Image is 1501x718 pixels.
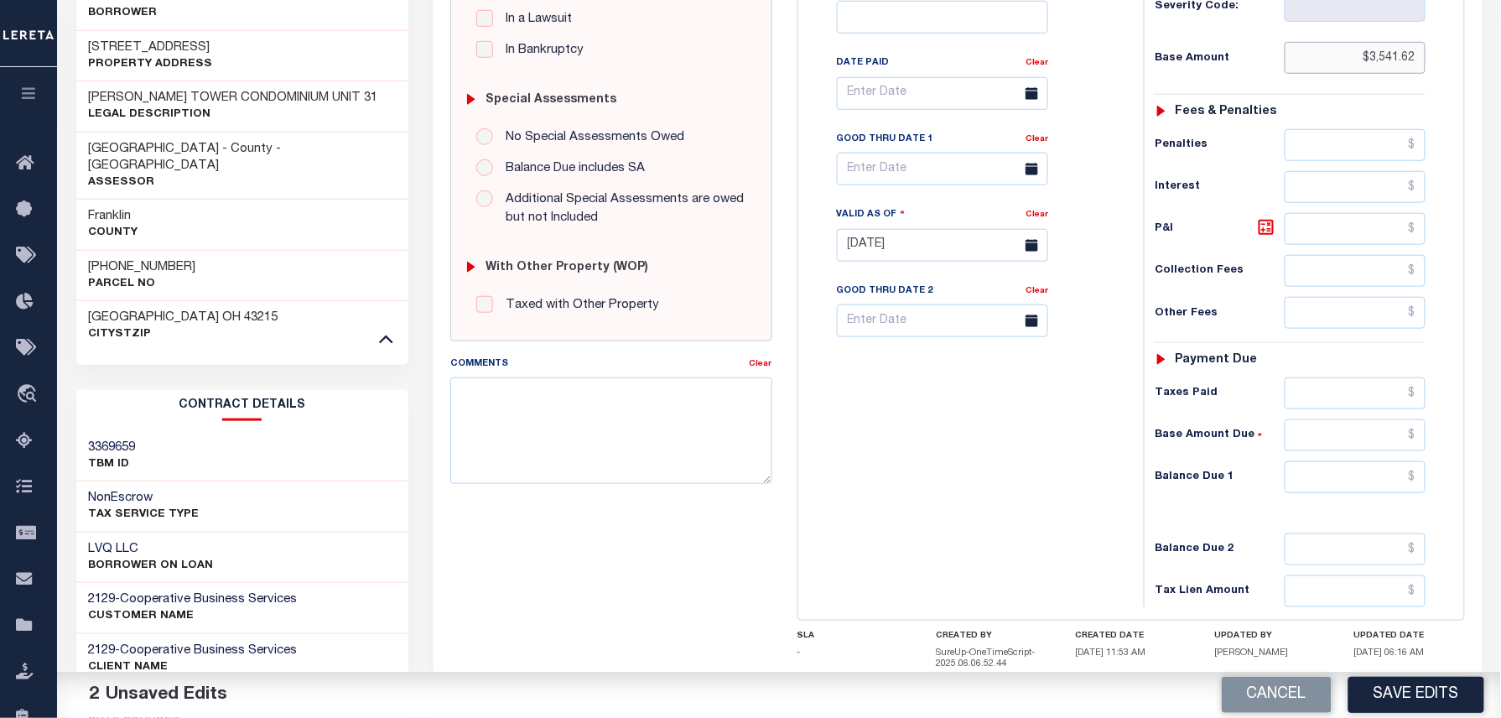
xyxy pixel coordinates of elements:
h3: NonEscrow [89,490,200,507]
p: Property Address [89,56,213,73]
h4: UPDATED DATE [1354,631,1466,641]
h6: Balance Due 1 [1155,471,1285,484]
input: $ [1285,213,1426,245]
label: Taxed with Other Property [497,296,659,315]
a: Clear [1026,59,1048,67]
h6: Interest [1155,180,1285,194]
label: In a Lawsuit [497,10,572,29]
input: Enter Date [837,77,1048,110]
input: $ [1285,171,1426,203]
input: $ [1285,461,1426,493]
a: Clear [750,360,772,368]
h6: Tax Lien Amount [1155,585,1285,598]
input: $ [1285,255,1426,287]
span: 2 [89,686,99,704]
label: Additional Special Assessments are owed but not Included [497,190,746,228]
p: CityStZip [89,326,278,343]
label: In Bankruptcy [497,41,584,60]
h4: UPDATED BY [1215,631,1327,641]
h6: with Other Property (WOP) [486,261,648,275]
h5: [DATE] 11:53 AM [1076,648,1187,658]
i: travel_explore [16,384,43,406]
label: Good Thru Date 2 [837,284,933,299]
label: Balance Due includes SA [497,159,645,179]
h6: Taxes Paid [1155,387,1285,400]
span: Unsaved Edits [106,686,227,704]
h3: - [89,643,298,659]
input: $ [1285,377,1426,409]
span: OH [223,311,242,324]
h6: Collection Fees [1155,264,1285,278]
label: Date Paid [837,56,890,70]
span: Cooperative Business Services [121,644,298,657]
p: Assessor [89,174,397,191]
input: Enter Date [837,304,1048,337]
span: 2129 [89,644,116,657]
span: [GEOGRAPHIC_DATA] [89,311,220,324]
h3: [PHONE_NUMBER] [89,259,196,276]
h4: CREATED DATE [1076,631,1187,641]
h2: CONTRACT details [76,390,409,421]
h3: [STREET_ADDRESS] [89,39,213,56]
a: Clear [1026,211,1048,219]
span: 43215 [245,311,278,324]
h4: CREATED BY [937,631,1048,641]
h3: [PERSON_NAME] TOWER CONDOMINIUM UNIT 31 [89,90,378,107]
label: Good Thru Date 1 [837,133,933,147]
h4: SLA [797,631,909,641]
h6: Penalties [1155,138,1285,152]
h6: Base Amount [1155,52,1285,65]
p: Parcel No [89,276,196,293]
h6: Base Amount Due [1155,429,1285,442]
a: Clear [1026,287,1048,295]
input: $ [1285,42,1426,74]
input: Enter Date [837,229,1048,262]
span: 2129 [89,593,116,606]
span: - [797,648,801,658]
h3: 3369659 [89,440,136,456]
h3: LVQ LLC [89,541,214,558]
input: $ [1285,575,1426,607]
h3: - [89,591,298,608]
a: Clear [1026,135,1048,143]
h3: Franklin [89,208,138,225]
input: $ [1285,129,1426,161]
p: County [89,225,138,242]
h6: P&I [1155,217,1285,241]
p: TBM ID [89,456,136,473]
input: Enter Date [837,153,1048,185]
h6: Fees & Penalties [1176,105,1277,119]
p: Borrower [89,5,158,22]
h5: [PERSON_NAME] [1215,648,1327,658]
p: BORROWER ON LOAN [89,558,214,575]
h3: [GEOGRAPHIC_DATA] - County - [GEOGRAPHIC_DATA] [89,141,397,174]
h5: [DATE] 06:16 AM [1354,648,1466,658]
input: $ [1285,297,1426,329]
label: No Special Assessments Owed [497,128,684,148]
h5: SureUp-OneTimeScript-2025.06.06.52.44 [937,648,1048,669]
span: Cooperative Business Services [121,593,298,606]
input: $ [1285,533,1426,565]
p: CLIENT Name [89,659,298,676]
label: Valid as Of [837,206,906,222]
p: Legal Description [89,107,378,123]
h6: Payment due [1176,353,1258,367]
button: Save Edits [1348,677,1484,713]
button: Cancel [1222,677,1332,713]
p: Tax Service Type [89,507,200,523]
p: CUSTOMER Name [89,608,298,625]
label: Comments [450,357,508,372]
h6: Special Assessments [486,93,616,107]
h6: Balance Due 2 [1155,543,1285,556]
input: $ [1285,419,1426,451]
h6: Other Fees [1155,307,1285,320]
